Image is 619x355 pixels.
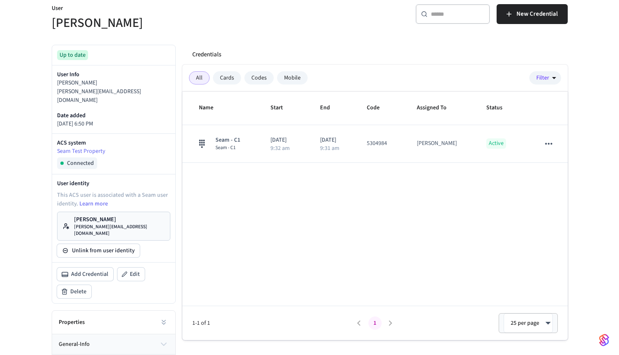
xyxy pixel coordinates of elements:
div: All [189,71,210,85]
span: Code [367,101,390,114]
p: [DATE] [320,136,347,145]
button: Edit [117,268,145,281]
span: Connected [67,159,94,167]
button: Delete [57,285,91,298]
table: sticky table [182,92,568,163]
p: User identity [57,179,170,188]
button: page 1 [368,316,382,330]
p: [PERSON_NAME][EMAIL_ADDRESS][DOMAIN_NAME] [74,224,165,237]
p: [PERSON_NAME] [57,79,170,87]
p: 9:32 am [270,145,290,151]
span: 1-1 of 1 [192,319,351,328]
span: Add Credential [71,270,108,278]
p: 9:31 am [320,145,339,151]
button: general-info [52,334,175,354]
h2: Properties [59,318,85,326]
span: Seam - C1 [215,136,240,145]
span: Seam - C1 [215,145,240,151]
nav: pagination navigation [351,316,399,330]
div: Cards [213,71,241,85]
h5: [PERSON_NAME] [52,14,305,31]
p: Date added [57,111,170,120]
a: [PERSON_NAME][PERSON_NAME][EMAIL_ADDRESS][DOMAIN_NAME] [57,212,170,241]
span: general-info [59,340,90,349]
a: Seam Test Property [57,147,170,156]
div: 25 per page [504,313,553,333]
p: [DATE] 6:50 PM [57,120,170,128]
p: This ACS user is associated with a Seam user identity. [57,191,170,208]
span: New Credential [516,9,558,19]
span: Assigned To [417,101,457,114]
span: Name [199,101,224,114]
button: Filter [529,71,561,85]
p: [PERSON_NAME][EMAIL_ADDRESS][DOMAIN_NAME] [57,87,170,105]
p: User [52,4,305,14]
button: Credentials [186,45,228,65]
span: Start [270,101,294,114]
span: Edit [130,270,140,278]
button: Add Credential [57,268,113,281]
div: [PERSON_NAME] [417,139,457,148]
div: Up to date [57,50,88,60]
p: Active [486,138,506,149]
div: Mobile [277,71,308,85]
p: User Info [57,70,170,79]
img: SeamLogoGradient.69752ec5.svg [599,333,609,347]
div: Codes [244,71,274,85]
div: 5304984 [367,139,387,148]
a: Learn more [79,200,108,208]
span: Delete [70,287,86,296]
span: Status [486,101,513,114]
p: [PERSON_NAME] [74,215,165,224]
button: Unlink from user identity [57,244,140,257]
span: End [320,101,341,114]
p: ACS system [57,139,170,147]
button: New Credential [497,4,568,24]
p: [DATE] [270,136,300,145]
